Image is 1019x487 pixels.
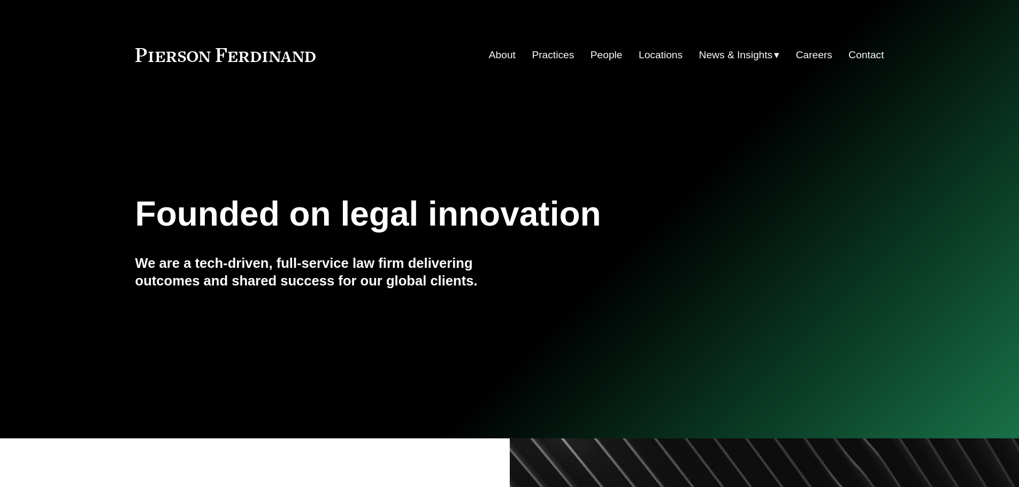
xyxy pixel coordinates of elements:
a: People [591,45,623,65]
a: Careers [796,45,832,65]
h4: We are a tech-driven, full-service law firm delivering outcomes and shared success for our global... [135,254,510,289]
span: News & Insights [699,46,773,65]
a: Locations [639,45,683,65]
a: folder dropdown [699,45,780,65]
h1: Founded on legal innovation [135,195,760,234]
a: Contact [848,45,884,65]
a: About [489,45,516,65]
a: Practices [532,45,574,65]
